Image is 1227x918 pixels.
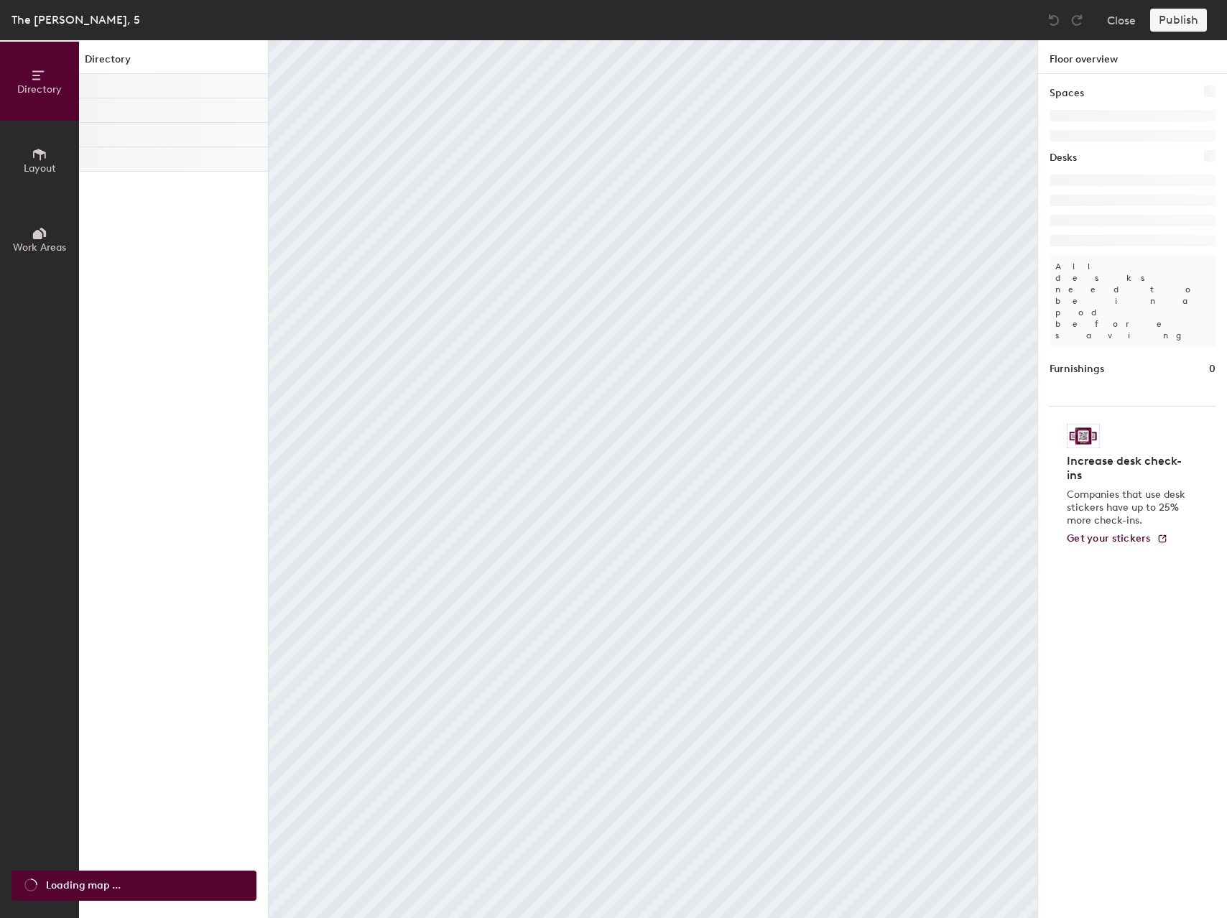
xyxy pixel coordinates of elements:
[1067,424,1100,448] img: Sticker logo
[1107,9,1136,32] button: Close
[1047,13,1061,27] img: Undo
[1050,85,1084,101] h1: Spaces
[269,40,1037,918] canvas: Map
[24,162,56,175] span: Layout
[13,241,66,254] span: Work Areas
[79,52,268,74] h1: Directory
[1050,150,1077,166] h1: Desks
[17,83,62,96] span: Directory
[1209,361,1216,377] h1: 0
[1050,361,1104,377] h1: Furnishings
[1050,255,1216,347] p: All desks need to be in a pod before saving
[11,11,140,29] div: The [PERSON_NAME], 5
[1038,40,1227,74] h1: Floor overview
[1067,454,1190,483] h4: Increase desk check-ins
[1070,13,1084,27] img: Redo
[1067,532,1151,544] span: Get your stickers
[1067,533,1168,545] a: Get your stickers
[46,878,121,894] span: Loading map ...
[1067,488,1190,527] p: Companies that use desk stickers have up to 25% more check-ins.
